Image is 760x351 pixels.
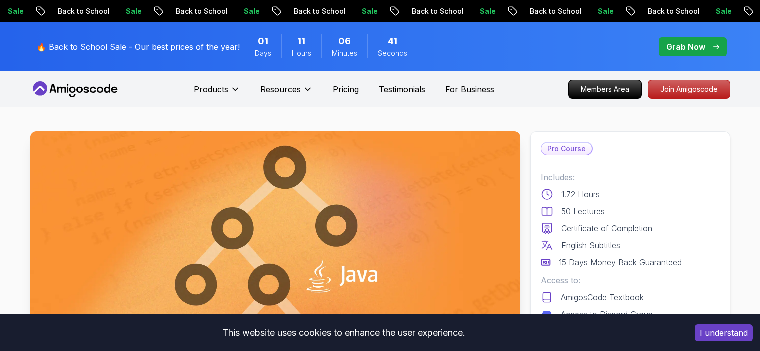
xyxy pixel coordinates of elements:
[561,188,600,200] p: 1.72 Hours
[561,205,605,217] p: 50 Lectures
[165,6,233,16] p: Back to School
[637,6,705,16] p: Back to School
[258,34,268,48] span: 1 Days
[260,83,313,103] button: Resources
[7,322,680,344] div: This website uses cookies to enhance the user experience.
[297,34,305,48] span: 11 Hours
[561,291,644,303] p: AmigosCode Textbook
[333,83,359,95] a: Pricing
[260,83,301,95] p: Resources
[568,80,642,99] a: Members Area
[569,80,641,98] p: Members Area
[36,41,240,53] p: 🔥 Back to School Sale - Our best prices of the year!
[561,222,652,234] p: Certificate of Completion
[401,6,469,16] p: Back to School
[648,80,730,99] a: Join Amigoscode
[561,308,653,320] p: Access to Discord Group
[388,34,397,48] span: 41 Seconds
[666,41,705,53] p: Grab Now
[695,324,753,341] button: Accept cookies
[519,6,587,16] p: Back to School
[351,6,383,16] p: Sale
[648,80,730,98] p: Join Amigoscode
[561,239,620,251] p: English Subtitles
[283,6,351,16] p: Back to School
[115,6,147,16] p: Sale
[292,48,311,58] span: Hours
[587,6,619,16] p: Sale
[445,83,494,95] a: For Business
[194,83,228,95] p: Products
[541,274,720,286] p: Access to:
[541,171,720,183] p: Includes:
[255,48,271,58] span: Days
[332,48,357,58] span: Minutes
[379,83,425,95] a: Testimonials
[705,6,737,16] p: Sale
[378,48,407,58] span: Seconds
[469,6,501,16] p: Sale
[559,256,682,268] p: 15 Days Money Back Guaranteed
[233,6,265,16] p: Sale
[338,34,351,48] span: 6 Minutes
[47,6,115,16] p: Back to School
[541,143,592,155] p: Pro Course
[194,83,240,103] button: Products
